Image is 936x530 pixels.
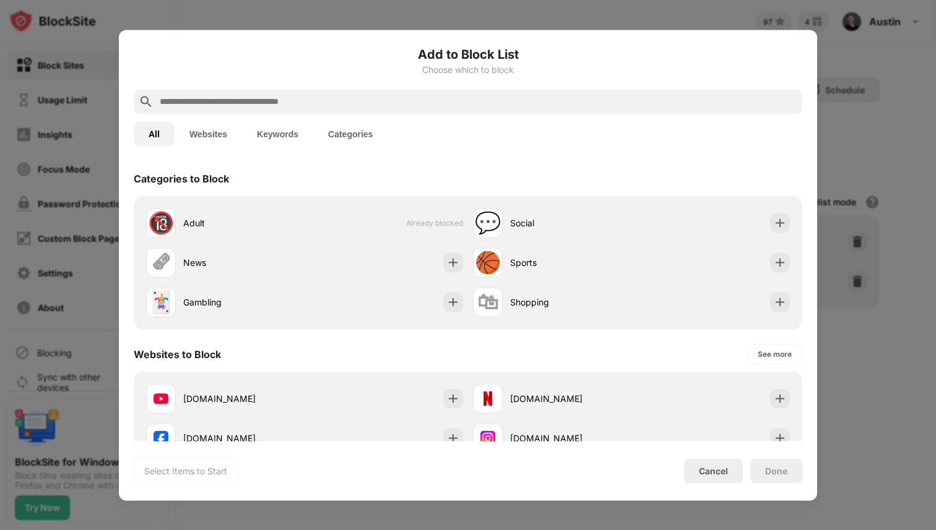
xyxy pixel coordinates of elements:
[134,121,175,146] button: All
[144,464,227,477] div: Select Items to Start
[183,392,305,405] div: [DOMAIN_NAME]
[765,466,787,476] div: Done
[510,216,631,229] div: Social
[134,45,802,63] h6: Add to Block List
[183,432,305,445] div: [DOMAIN_NAME]
[510,432,631,445] div: [DOMAIN_NAME]
[477,289,498,315] div: 🛍
[134,348,221,360] div: Websites to Block
[313,121,388,146] button: Categories
[154,391,168,406] img: favicons
[150,250,171,275] div: 🗞
[510,296,631,309] div: Shopping
[475,210,501,236] div: 💬
[699,466,728,476] div: Cancel
[183,216,305,229] div: Adult
[480,391,495,406] img: favicons
[139,94,154,109] img: search.svg
[510,392,631,405] div: [DOMAIN_NAME]
[183,296,305,309] div: Gambling
[510,256,631,269] div: Sports
[134,172,229,184] div: Categories to Block
[148,210,174,236] div: 🔞
[154,430,168,445] img: favicons
[175,121,242,146] button: Websites
[183,256,305,269] div: News
[134,64,802,74] div: Choose which to block
[242,121,313,146] button: Keywords
[406,218,463,228] span: Already blocked
[148,289,174,315] div: 🃏
[480,430,495,445] img: favicons
[758,348,792,360] div: See more
[475,250,501,275] div: 🏀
